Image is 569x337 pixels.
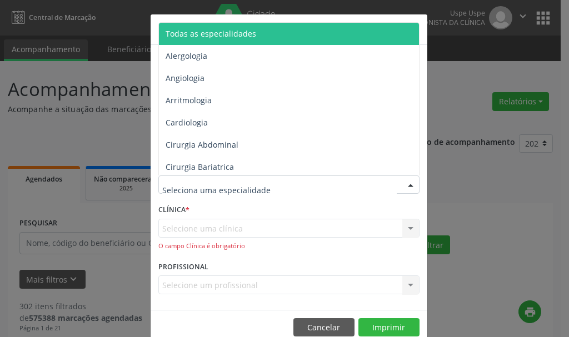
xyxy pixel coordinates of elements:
span: Cirurgia Bariatrica [166,162,234,172]
button: Close [405,14,427,42]
label: CLÍNICA [158,202,189,219]
span: Cardiologia [166,117,208,128]
span: Angiologia [166,73,204,83]
span: Alergologia [166,51,207,61]
span: Arritmologia [166,95,212,105]
input: Seleciona uma especialidade [162,179,397,202]
label: PROFISSIONAL [158,258,208,275]
span: Cirurgia Abdominal [166,139,238,150]
h5: Relatório de agendamentos [158,22,286,37]
button: Cancelar [293,318,355,337]
div: O campo Clínica é obrigatório [158,242,420,251]
span: Todas as especialidades [166,28,256,39]
button: Imprimir [358,318,420,337]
